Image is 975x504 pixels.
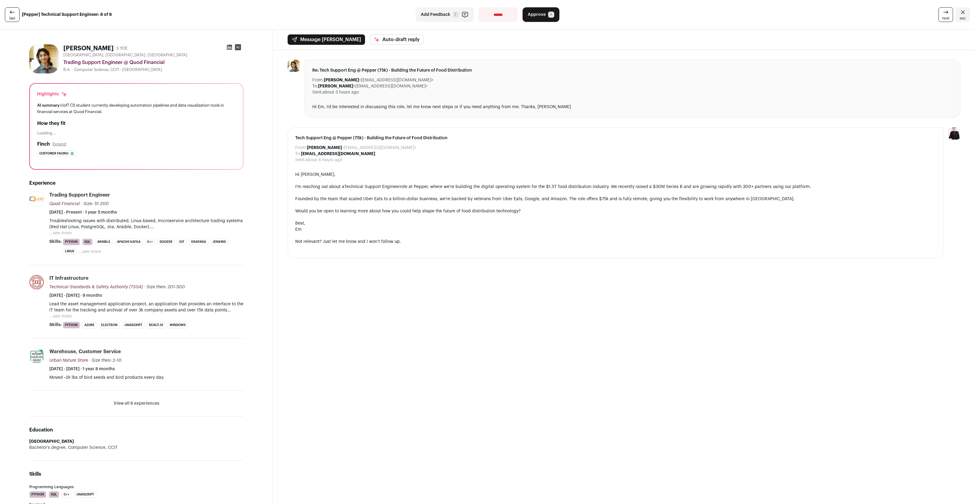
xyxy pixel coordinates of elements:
[49,374,243,381] p: Moved ~2k lbs of bird seeds and bird products every day.
[39,151,69,157] span: Customer facing
[22,12,112,18] strong: [Pepper] Technical Support Engineer: 8 of 8
[938,7,953,22] a: next
[29,179,243,187] h2: Experience
[288,60,300,72] img: d6a83589dc6daa95a191d8908dffccc7936864740e32b31c5bfdd4494bd4d4ef.jpg
[955,7,970,22] a: Close
[29,470,243,478] h2: Skills
[318,84,353,88] b: [PERSON_NAME]
[116,45,128,51] div: 3 YOE
[74,491,96,498] li: JavaScript
[295,208,936,214] div: Would you be open to learning more about how you could help shape the future of food distribution...
[29,445,243,451] div: Bachelor's degree, Computer Science, CCIT
[29,485,243,489] h3: Programming Languages
[307,146,342,150] b: [PERSON_NAME]
[189,239,208,245] li: Grafana
[295,239,936,245] div: Not relevant? Just let me know and I won’t follow up.
[307,145,417,151] dd: <[EMAIL_ADDRESS][DOMAIN_NAME]>
[295,151,301,157] dt: To:
[344,185,400,189] a: Technical Support Engineer
[115,239,143,245] li: Apache Kafka
[37,120,236,127] h2: How they fit
[37,91,67,97] div: Highlights
[49,218,243,230] p: Troubleshooting issues with distributed, Linux-based, microservice architecture trading systems (...
[29,439,74,444] strong: [GEOGRAPHIC_DATA]
[29,491,46,498] li: Python
[548,12,554,18] span: A
[95,239,112,245] li: Ansible
[81,202,109,206] span: · Size: 51-200
[453,12,459,18] span: F
[295,145,307,151] dt: From:
[49,301,243,313] p: Lead the asset management application project, an application that provides an interface to the I...
[89,358,122,363] span: · Size then: 2-10
[49,209,117,215] span: [DATE] - Present · 1 year 5 months
[37,103,61,107] span: AI summary:
[82,322,97,328] li: Azure
[312,77,324,83] dt: From:
[63,322,80,328] li: Python
[416,7,474,22] button: Add Feedback F
[421,12,450,18] span: Add Feedback
[158,239,175,245] li: Docker
[63,44,114,53] h1: [PERSON_NAME]
[312,89,323,95] dt: Sent:
[295,226,936,232] div: Em
[30,349,44,363] img: 491cc52381990f6ece3a6364451b07118a28b34b9cdefcb4f9447882aa05fa92.jpg
[82,239,93,245] li: SQL
[49,322,62,328] span: Skills:
[63,248,76,255] li: Linux
[211,239,228,245] li: Jenkins
[49,348,121,355] div: Warehouse, Customer Service
[960,16,966,21] span: esc
[49,366,115,372] span: [DATE] - [DATE] · 1 year 8 months
[301,152,375,156] b: [EMAIL_ADDRESS][DOMAIN_NAME]
[144,285,185,289] span: · Size then: 201-500
[29,44,58,73] img: d6a83589dc6daa95a191d8908dffccc7936864740e32b31c5bfdd4494bd4d4ef.jpg
[312,67,953,73] span: Re: Tech Support Eng @ Pepper (75k) - Building the Future of Food Distribution
[49,202,80,206] span: Quod Financial
[312,104,953,110] div: Hi Em, I'd be interested in discussing this role, let me know next steps or if you need anything ...
[49,192,110,198] div: Trading Support Engineer
[52,142,66,147] button: Expand
[37,131,236,136] div: Loading...
[9,16,15,21] span: last
[147,322,165,328] li: React.js
[295,196,936,202] div: Founded by the team that scaled Uber Eats to a billion-dollar business, we're backed by veterans ...
[29,426,243,434] h2: Education
[168,322,188,328] li: Windows
[37,140,50,148] h2: Finch
[324,77,434,83] dd: <[EMAIL_ADDRESS][DOMAIN_NAME]>
[177,239,186,245] li: Git
[295,172,936,178] div: Hi [PERSON_NAME],
[295,157,306,163] dt: Sent:
[49,358,88,363] span: Urban Nature Store
[99,322,120,328] li: Electron
[306,157,342,163] dd: about 6 hours ago
[49,285,143,289] span: Technical Standards & Safety Authority (TSSA)
[948,127,960,140] img: 9240684-medium_jpg
[37,102,236,115] div: UofT CS student currently developing automation pipelines and data visualization tools in financi...
[63,53,187,58] span: [GEOGRAPHIC_DATA], [GEOGRAPHIC_DATA], [GEOGRAPHIC_DATA]
[122,322,144,328] li: JavaScript
[49,313,72,319] button: ...see more
[49,293,102,299] span: [DATE] - [DATE] · 9 months
[370,34,424,45] button: Auto-draft reply
[63,239,80,245] li: Python
[323,89,359,95] dd: about 3 hours ago
[49,275,88,282] div: IT Infrastructure
[295,184,936,190] div: I'm reaching out about a role at Pepper, where we're building the digital operating system for th...
[49,491,59,498] li: SQL
[30,275,44,289] img: c45114398fc78b94d20d4ceec48b1796fd0139f1c979e72b79490277520e1b4e.jpg
[528,12,546,18] span: Approve
[295,220,936,226] div: Best,
[942,16,949,21] span: next
[318,83,428,89] dd: <[EMAIL_ADDRESS][DOMAIN_NAME]>
[324,78,359,82] b: [PERSON_NAME]
[49,239,62,245] span: Skills:
[63,59,243,66] div: Trading Support Engineer @ Quod Financial
[295,135,936,141] span: Tech Support Eng @ Pepper (75k) - Building the Future of Food Distribution
[49,230,72,236] button: ...see more
[114,400,159,406] button: View all 6 experiences
[5,7,19,22] a: last
[79,249,101,255] button: ...see more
